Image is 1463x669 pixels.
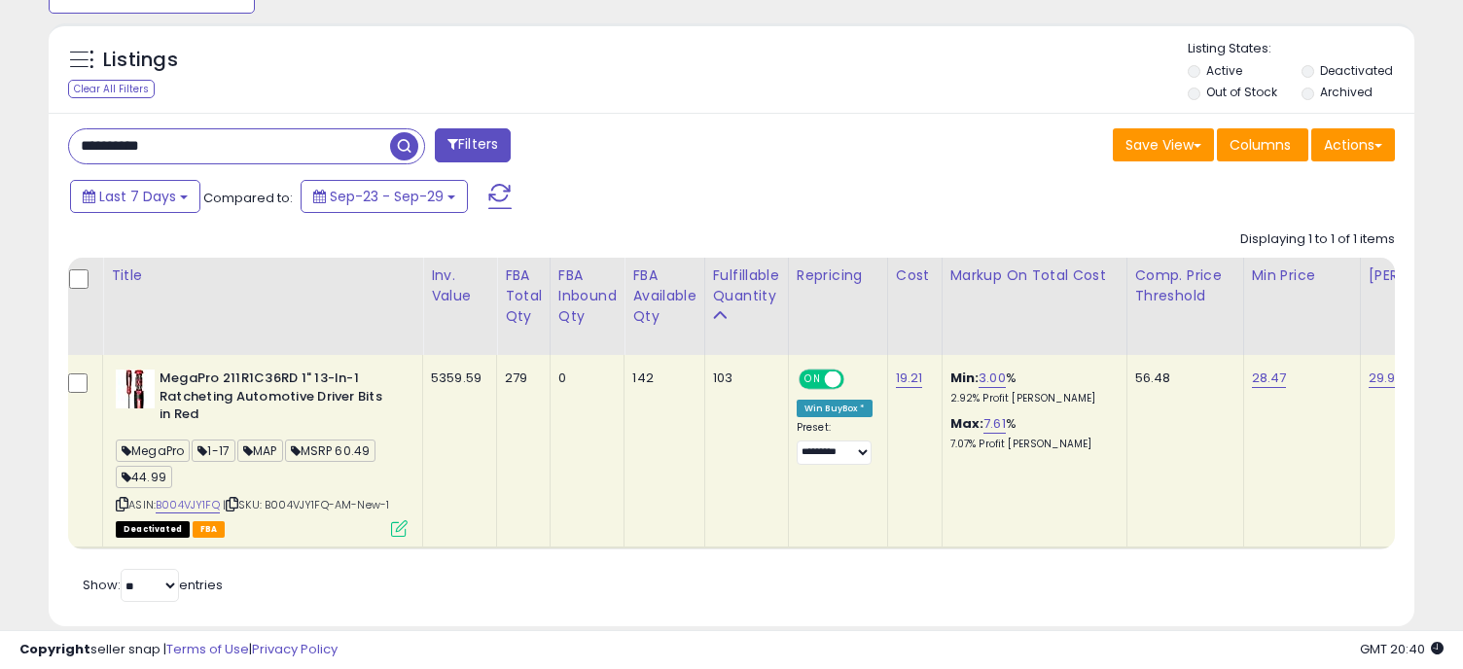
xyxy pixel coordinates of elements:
[797,421,873,465] div: Preset:
[632,370,689,387] div: 142
[950,369,980,387] b: Min:
[156,497,220,513] a: B004VJY1FQ
[252,640,338,658] a: Privacy Policy
[1320,84,1373,100] label: Archived
[431,370,482,387] div: 5359.59
[896,265,934,286] div: Cost
[1188,40,1414,58] p: Listing States:
[505,370,535,387] div: 279
[950,392,1112,405] p: 2.92% Profit [PERSON_NAME]
[1135,265,1235,306] div: Comp. Price Threshold
[83,576,223,594] span: Show: entries
[713,370,773,387] div: 103
[116,440,190,462] span: MegaPro
[1311,128,1395,161] button: Actions
[111,265,414,286] div: Title
[1369,369,1404,388] a: 29.99
[1113,128,1214,161] button: Save View
[1360,640,1444,658] span: 2025-10-7 20:40 GMT
[116,370,155,408] img: 41q2HI0AXSL._SL40_.jpg
[1135,370,1229,387] div: 56.48
[116,466,172,488] span: 44.99
[116,370,408,535] div: ASIN:
[301,180,468,213] button: Sep-23 - Sep-29
[950,414,984,433] b: Max:
[192,440,235,462] span: 1-17
[979,369,1006,388] a: 3.00
[70,180,200,213] button: Last 7 Days
[950,415,1112,451] div: %
[841,371,873,388] span: OFF
[330,187,444,206] span: Sep-23 - Sep-29
[223,497,389,512] span: | SKU: B004VJY1FQ-AM-New-1
[1206,62,1242,79] label: Active
[203,189,293,207] span: Compared to:
[797,400,873,417] div: Win BuyBox *
[237,440,283,462] span: MAP
[160,370,396,429] b: MegaPro 211R1C36RD 1" 13-In-1 Ratcheting Automotive Driver Bits in Red
[116,521,190,538] span: All listings that are unavailable for purchase on Amazon for any reason other than out-of-stock
[950,370,1112,405] div: %
[19,641,338,659] div: seller snap | |
[431,265,488,306] div: Inv. value
[435,128,511,162] button: Filters
[950,438,1112,451] p: 7.07% Profit [PERSON_NAME]
[558,370,610,387] div: 0
[1320,62,1393,79] label: Deactivated
[1252,369,1287,388] a: 28.47
[99,187,176,206] span: Last 7 Days
[1240,230,1395,249] div: Displaying 1 to 1 of 1 items
[193,521,226,538] span: FBA
[505,265,542,327] div: FBA Total Qty
[801,371,825,388] span: ON
[632,265,696,327] div: FBA Available Qty
[68,80,155,98] div: Clear All Filters
[1230,135,1291,155] span: Columns
[713,265,780,306] div: Fulfillable Quantity
[950,265,1119,286] div: Markup on Total Cost
[896,369,923,388] a: 19.21
[1217,128,1308,161] button: Columns
[285,440,376,462] span: MSRP 60.49
[797,265,879,286] div: Repricing
[1206,84,1277,100] label: Out of Stock
[942,258,1126,355] th: The percentage added to the cost of goods (COGS) that forms the calculator for Min & Max prices.
[19,640,90,658] strong: Copyright
[103,47,178,74] h5: Listings
[1252,265,1352,286] div: Min Price
[166,640,249,658] a: Terms of Use
[983,414,1006,434] a: 7.61
[558,265,617,327] div: FBA inbound Qty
